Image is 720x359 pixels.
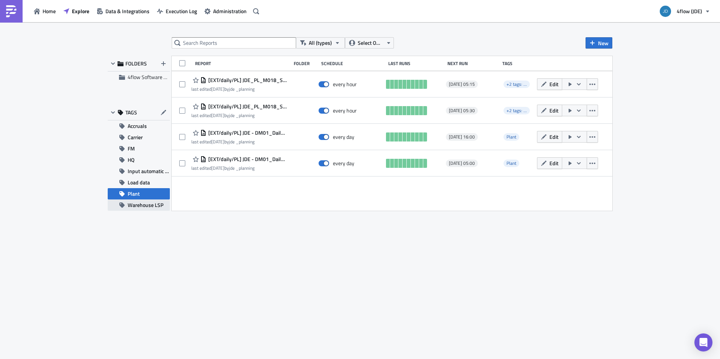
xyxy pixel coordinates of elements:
div: Schedule [321,61,384,66]
span: New [598,39,609,47]
span: +2 tags: Input automatic process JDE, Plant [503,81,530,88]
button: Edit [537,105,562,116]
span: Carrier [128,132,143,143]
span: Plant [128,188,140,199]
span: All (types) [309,39,332,47]
span: Plant [506,133,516,140]
time: 2025-07-10T07:27:16Z [211,112,224,119]
time: 2025-07-02T11:32:41Z [211,138,224,145]
button: 4flow (JDE) [655,3,714,20]
span: Edit [549,159,558,167]
span: [DATE] 05:15 [449,81,475,87]
button: New [586,37,612,49]
span: [EXT/daily/PL] JDE - DM01_Daily_Dock_report_4PM [206,129,287,136]
span: [EXT/daily/PL] JDE_PL_M018_Smartbooking_data_DEL [206,103,287,110]
span: +2 tags: Input automatic process JDE, Plant [506,81,589,88]
button: Warehouse LSP [108,199,170,211]
button: HQ [108,154,170,166]
div: Next Run [447,61,499,66]
span: +2 tags: Input automatic process JDE, Plant [506,107,589,114]
button: Edit [537,131,562,143]
time: 2025-06-25T07:50:26Z [211,85,224,93]
button: Accruals [108,120,170,132]
span: [DATE] 05:00 [449,160,475,166]
span: Data & Integrations [105,7,149,15]
div: Last Runs [388,61,444,66]
div: Tags [502,61,534,66]
span: [EXT/daily/PL] JDE_PL_M018_Smartbooking_PU [206,77,287,84]
span: TAGS [125,109,137,116]
span: 4flow Software KAM [128,73,174,81]
span: HQ [128,154,134,166]
div: last edited by jde _planning [191,86,287,92]
span: Load data [128,177,150,188]
button: Edit [537,78,562,90]
button: Execution Log [153,5,201,17]
span: Execution Log [166,7,197,15]
span: [DATE] 16:00 [449,134,475,140]
span: Plant [503,160,519,167]
span: Warehouse LSP [128,199,163,211]
span: Edit [549,106,558,114]
button: Select Owner [345,37,394,49]
button: FM [108,143,170,154]
button: Data & Integrations [93,5,153,17]
span: Edit [549,133,558,141]
div: last edited by jde _planning [191,139,287,145]
div: every day [333,134,354,140]
span: Plant [506,160,516,167]
span: Edit [549,80,558,88]
button: Administration [201,5,250,17]
button: Carrier [108,132,170,143]
img: PushMetrics [5,5,17,17]
span: FOLDERS [125,60,147,67]
span: [EXT/daily/PL] JDE - DM01_Daily_Dock_report_5AM [206,156,287,163]
img: Avatar [659,5,672,18]
button: All (types) [296,37,345,49]
div: Folder [294,61,317,66]
button: Explore [59,5,93,17]
button: Plant [108,188,170,199]
div: Report [195,61,290,66]
div: every hour [333,81,357,88]
span: Select Owner [358,39,383,47]
button: Home [30,5,59,17]
div: last edited by jde _planning [191,113,287,118]
span: FM [128,143,135,154]
span: Plant [503,133,519,141]
div: every day [333,160,354,167]
span: Administration [213,7,247,15]
button: Edit [537,157,562,169]
div: last edited by jde _planning [191,165,287,171]
div: Open Intercom Messenger [694,333,712,351]
span: 4flow (JDE) [677,7,702,15]
span: Explore [72,7,89,15]
div: every hour [333,107,357,114]
input: Search Reports [172,37,296,49]
span: +2 tags: Input automatic process JDE, Plant [503,107,530,114]
time: 2025-07-02T11:31:21Z [211,164,224,172]
button: Load data [108,177,170,188]
button: Input automatic process JDE [108,166,170,177]
span: Accruals [128,120,147,132]
span: [DATE] 05:30 [449,108,475,114]
span: Input automatic process JDE [128,166,170,177]
span: Home [43,7,56,15]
